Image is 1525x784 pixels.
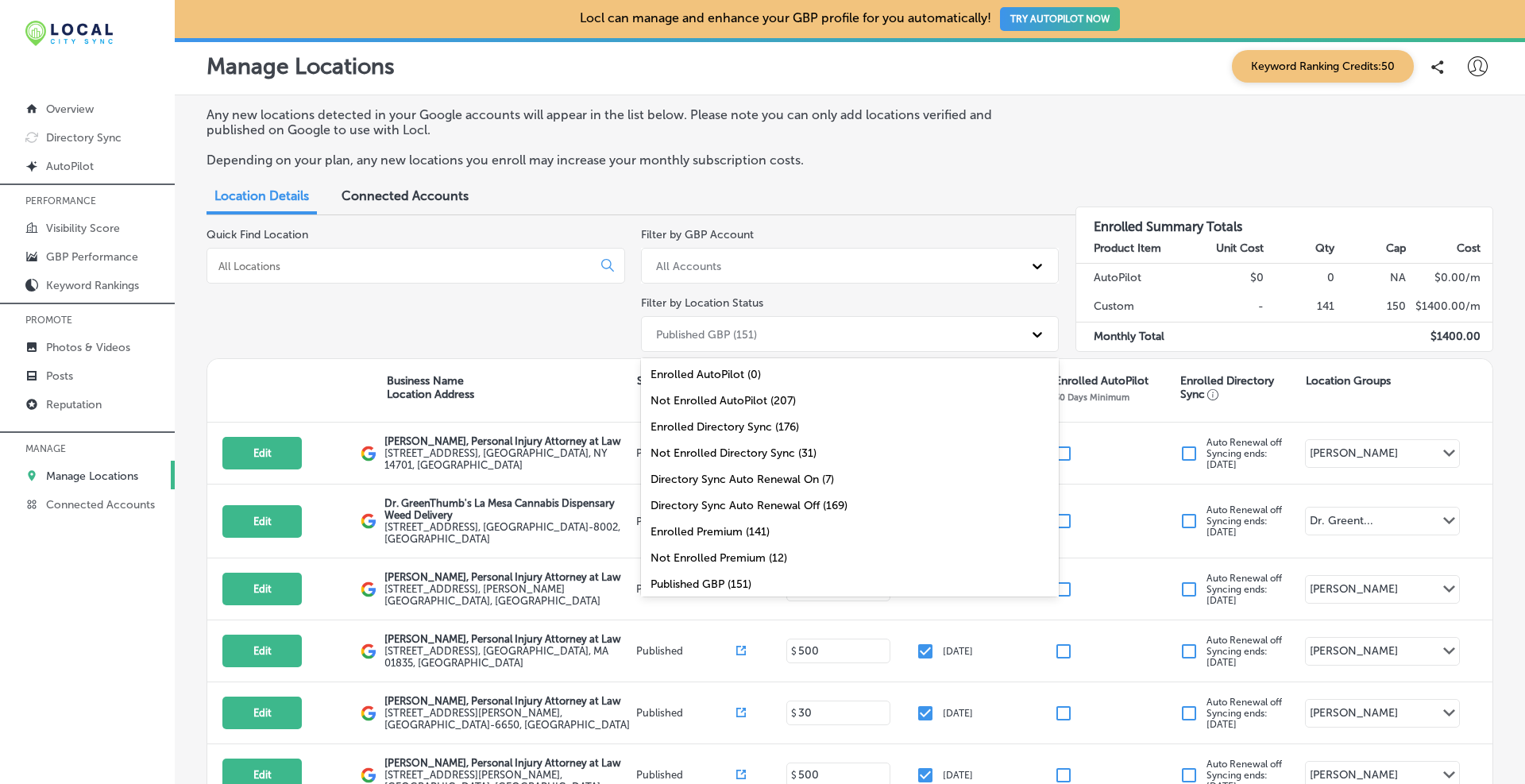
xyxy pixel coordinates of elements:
div: [PERSON_NAME] [1310,644,1398,662]
div: Directory Sync Auto Renewal Off (169) [641,492,1060,519]
p: [DATE] [943,646,973,657]
div: [PERSON_NAME] [1310,582,1398,601]
th: Qty [1264,234,1335,264]
p: Visibility Score [46,222,120,235]
label: Quick Find Location [207,228,308,241]
p: Auto Renewal off [1206,635,1282,668]
p: Business Name Location Address [387,374,474,401]
p: Connected Accounts [46,498,155,512]
p: Any new locations detected in your Google accounts will appear in the list below. Please note you... [207,107,1043,137]
p: GBP Performance [46,250,138,264]
button: Edit [222,635,302,667]
p: Published [636,516,737,527]
p: Auto Renewal off [1206,504,1282,538]
p: Published [636,583,737,595]
div: Enrolled AutoPilot (0) [641,361,1060,388]
td: Custom [1076,292,1195,322]
img: 12321ecb-abad-46dd-be7f-2600e8d3409flocal-city-sync-logo-rectangle.png [25,21,113,46]
img: logo [361,643,376,659]
img: logo [361,513,376,529]
label: Filter by GBP Account [641,228,754,241]
label: [STREET_ADDRESS] , [GEOGRAPHIC_DATA], MA 01835, [GEOGRAPHIC_DATA] [384,645,632,669]
p: $ [791,646,797,657]
p: Published [636,447,737,459]
td: Monthly Total [1076,322,1195,351]
p: Directory Sync [46,131,122,145]
p: Auto Renewal off [1206,437,1282,470]
p: [DATE] [943,708,973,719]
th: Cost [1407,234,1493,264]
div: Directory Sync Auto Renewal On (7) [641,466,1060,492]
div: Dr. Greent... [1310,514,1373,532]
p: Dr. GreenThumb's La Mesa Cannabis Dispensary Weed Delivery [384,497,632,521]
label: Filter by Location Status [641,296,763,310]
p: [PERSON_NAME], Personal Injury Attorney at Law [384,633,632,645]
td: 0 [1264,263,1335,292]
p: $ [791,708,797,719]
th: Cap [1335,234,1406,264]
span: Syncing ends: [DATE] [1206,646,1268,668]
span: Keyword Ranking Credits: 50 [1232,50,1414,83]
p: Overview [46,102,94,116]
td: $ 1400.00 /m [1407,292,1493,322]
td: 150 [1335,292,1406,322]
p: Published [636,707,737,719]
p: Auto Renewal off [1206,697,1282,730]
span: Location Details [214,188,309,203]
p: Manage Locations [46,469,138,483]
td: $0 [1194,263,1264,292]
div: Not Enrolled AutoPilot (207) [641,388,1060,414]
img: logo [361,446,376,462]
label: [STREET_ADDRESS][PERSON_NAME] , [GEOGRAPHIC_DATA]-6650, [GEOGRAPHIC_DATA] [384,707,632,731]
button: Edit [222,437,302,469]
div: Published GBP (151) [641,571,1060,597]
td: - [1194,292,1264,322]
th: Unit Cost [1194,234,1264,264]
p: Auto Renewal off [1206,573,1282,606]
span: Connected Accounts [342,188,469,203]
div: [PERSON_NAME] [1310,446,1398,465]
label: [STREET_ADDRESS] , [GEOGRAPHIC_DATA]-8002, [GEOGRAPHIC_DATA] [384,521,632,545]
img: logo [361,767,376,783]
div: Not Enrolled Premium (12) [641,545,1060,571]
label: [STREET_ADDRESS] , [PERSON_NAME][GEOGRAPHIC_DATA], [GEOGRAPHIC_DATA] [384,583,632,607]
p: [DATE] [943,770,973,781]
span: Syncing ends: [DATE] [1206,516,1268,538]
p: [PERSON_NAME], Personal Injury Attorney at Law [384,757,632,769]
td: $ 0.00 /m [1407,263,1493,292]
p: [PERSON_NAME], Personal Injury Attorney at Law [384,571,632,583]
label: [STREET_ADDRESS] , [GEOGRAPHIC_DATA], NY 14701, [GEOGRAPHIC_DATA] [384,447,632,471]
div: All Accounts [656,259,721,272]
td: $ 1400.00 [1407,322,1493,351]
button: Edit [222,505,302,538]
p: Photos & Videos [46,341,130,354]
p: Posts [46,369,73,383]
div: [PERSON_NAME] [1310,706,1398,724]
p: Depending on your plan, any new locations you enroll may increase your monthly subscription costs. [207,153,1043,168]
p: Published [636,645,737,657]
p: $ [791,770,797,781]
h3: Enrolled Summary Totals [1076,207,1493,234]
button: Edit [222,697,302,729]
img: logo [361,705,376,721]
button: TRY AUTOPILOT NOW [1000,7,1120,31]
span: Syncing ends: [DATE] [1206,708,1268,730]
strong: Product Item [1094,241,1161,255]
p: Status [637,374,737,388]
span: Syncing ends: [DATE] [1206,584,1268,606]
p: Enrolled Directory Sync [1180,374,1298,401]
p: 30 Days Minimum [1055,392,1129,403]
p: [PERSON_NAME], Personal Injury Attorney at Law [384,435,632,447]
div: Enrolled Premium (141) [641,519,1060,545]
td: AutoPilot [1076,263,1195,292]
input: All Locations [217,259,589,273]
button: Edit [222,573,302,605]
p: AutoPilot [46,160,94,173]
td: 141 [1264,292,1335,322]
p: Enrolled AutoPilot [1055,374,1149,388]
div: Enrolled Directory Sync (176) [641,414,1060,440]
div: Published GBP (151) [656,327,757,341]
p: Reputation [46,398,102,411]
p: [PERSON_NAME], Personal Injury Attorney at Law [384,695,632,707]
span: Syncing ends: [DATE] [1206,448,1268,470]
